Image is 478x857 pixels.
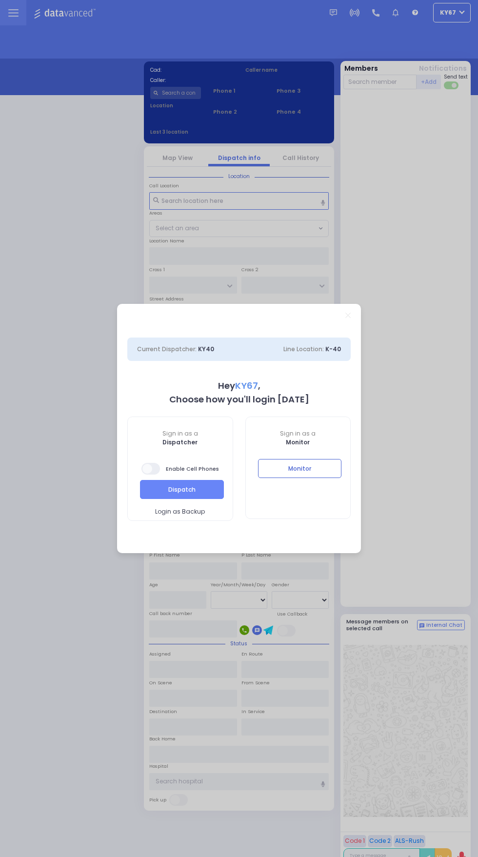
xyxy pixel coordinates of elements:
[141,462,219,476] span: Enable Cell Phones
[162,438,198,446] b: Dispatcher
[246,429,351,438] span: Sign in as a
[258,459,342,478] button: Monitor
[283,345,324,353] span: Line Location:
[325,345,341,353] span: K-40
[155,507,205,516] span: Login as Backup
[128,429,233,438] span: Sign in as a
[286,438,310,446] b: Monitor
[169,393,309,405] b: Choose how you'll login [DATE]
[345,313,351,318] a: Close
[218,379,260,392] b: Hey ,
[140,480,224,498] button: Dispatch
[198,345,214,353] span: KY40
[235,379,258,392] span: KY67
[137,345,197,353] span: Current Dispatcher:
